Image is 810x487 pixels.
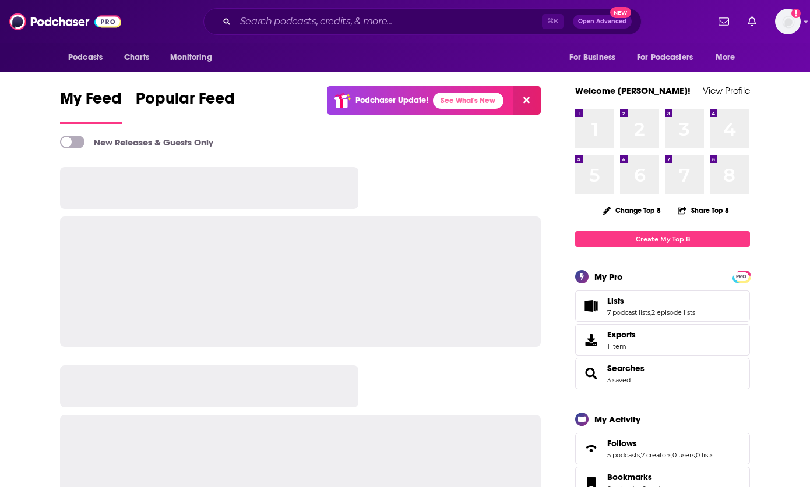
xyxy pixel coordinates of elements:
span: Exports [607,329,636,340]
a: Lists [579,298,603,314]
a: Welcome [PERSON_NAME]! [575,85,691,96]
a: Charts [117,47,156,69]
span: Follows [607,438,637,449]
p: Podchaser Update! [355,95,428,105]
a: New Releases & Guests Only [60,136,213,148]
div: My Activity [594,414,640,425]
span: Monitoring [170,49,212,66]
a: PRO [734,272,748,280]
a: Exports [575,324,750,356]
span: , [650,308,651,317]
a: 2 episode lists [651,308,695,317]
span: Lists [575,290,750,322]
span: Open Advanced [578,19,626,24]
span: For Podcasters [637,49,693,66]
a: Follows [607,438,713,449]
button: open menu [162,47,227,69]
span: For Business [569,49,615,66]
span: Lists [607,296,624,306]
span: Logged in as WorldWide452 [775,9,801,34]
a: Popular Feed [136,88,235,124]
button: Change Top 8 [596,203,668,218]
button: open menu [629,47,710,69]
input: Search podcasts, credits, & more... [235,12,542,31]
button: Open AdvancedNew [573,15,632,29]
span: Searches [575,358,750,389]
a: 5 podcasts [607,451,640,459]
a: Searches [579,365,603,382]
button: open menu [707,47,750,69]
span: Exports [579,332,603,348]
button: open menu [561,47,630,69]
a: Show notifications dropdown [743,12,761,31]
span: , [640,451,641,459]
div: Search podcasts, credits, & more... [203,8,642,35]
a: Lists [607,296,695,306]
span: Follows [575,433,750,464]
svg: Add a profile image [791,9,801,18]
span: , [671,451,672,459]
div: My Pro [594,271,623,282]
a: 3 saved [607,376,631,384]
a: Bookmarks [607,472,675,482]
span: Bookmarks [607,472,652,482]
a: My Feed [60,88,122,124]
span: 1 item [607,342,636,350]
a: Searches [607,363,645,374]
span: My Feed [60,88,122,115]
a: View Profile [703,85,750,96]
button: Show profile menu [775,9,801,34]
img: User Profile [775,9,801,34]
a: See What's New [433,93,503,109]
span: ⌘ K [542,14,564,29]
a: 0 users [672,451,695,459]
span: , [695,451,696,459]
a: 0 lists [696,451,713,459]
span: Popular Feed [136,88,235,115]
span: Charts [124,49,149,66]
button: Share Top 8 [677,199,730,222]
span: New [610,7,631,18]
a: 7 podcast lists [607,308,650,317]
a: Show notifications dropdown [714,12,734,31]
span: Podcasts [68,49,103,66]
a: Create My Top 8 [575,231,750,247]
a: 7 creators [641,451,671,459]
img: Podchaser - Follow, Share and Rate Podcasts [9,10,121,33]
button: open menu [60,47,118,69]
span: PRO [734,272,748,281]
a: Follows [579,440,603,457]
span: More [716,49,735,66]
